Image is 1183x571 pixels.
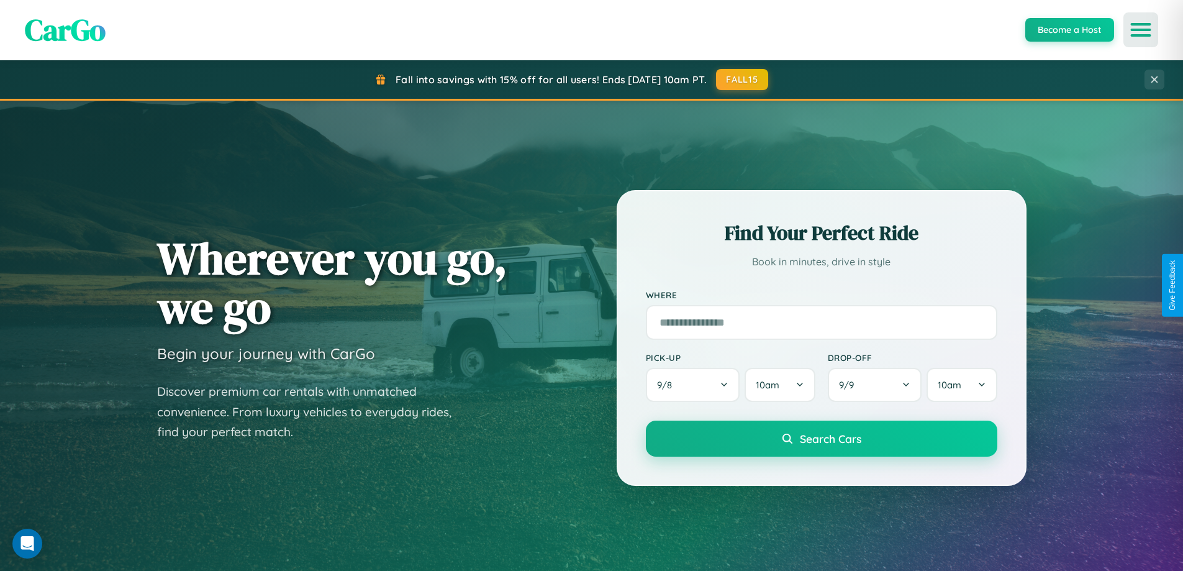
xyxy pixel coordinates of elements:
button: Open menu [1123,12,1158,47]
button: Search Cars [646,421,997,457]
span: 10am [938,379,961,391]
span: 9 / 8 [657,379,678,391]
div: Give Feedback [1168,260,1177,311]
label: Pick-up [646,352,815,363]
button: 10am [927,368,997,402]
p: Discover premium car rentals with unmatched convenience. From luxury vehicles to everyday rides, ... [157,381,468,442]
span: CarGo [25,9,106,50]
button: 10am [745,368,815,402]
button: 9/8 [646,368,740,402]
span: 9 / 9 [839,379,860,391]
span: Fall into savings with 15% off for all users! Ends [DATE] 10am PT. [396,73,707,86]
button: Become a Host [1025,18,1114,42]
p: Book in minutes, drive in style [646,253,997,271]
h2: Find Your Perfect Ride [646,219,997,247]
h3: Begin your journey with CarGo [157,344,375,363]
label: Drop-off [828,352,997,363]
button: FALL15 [716,69,768,90]
span: 10am [756,379,779,391]
span: Search Cars [800,432,861,445]
div: Open Intercom Messenger [12,529,42,559]
label: Where [646,290,997,300]
button: 9/9 [828,368,922,402]
h1: Wherever you go, we go [157,234,507,332]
